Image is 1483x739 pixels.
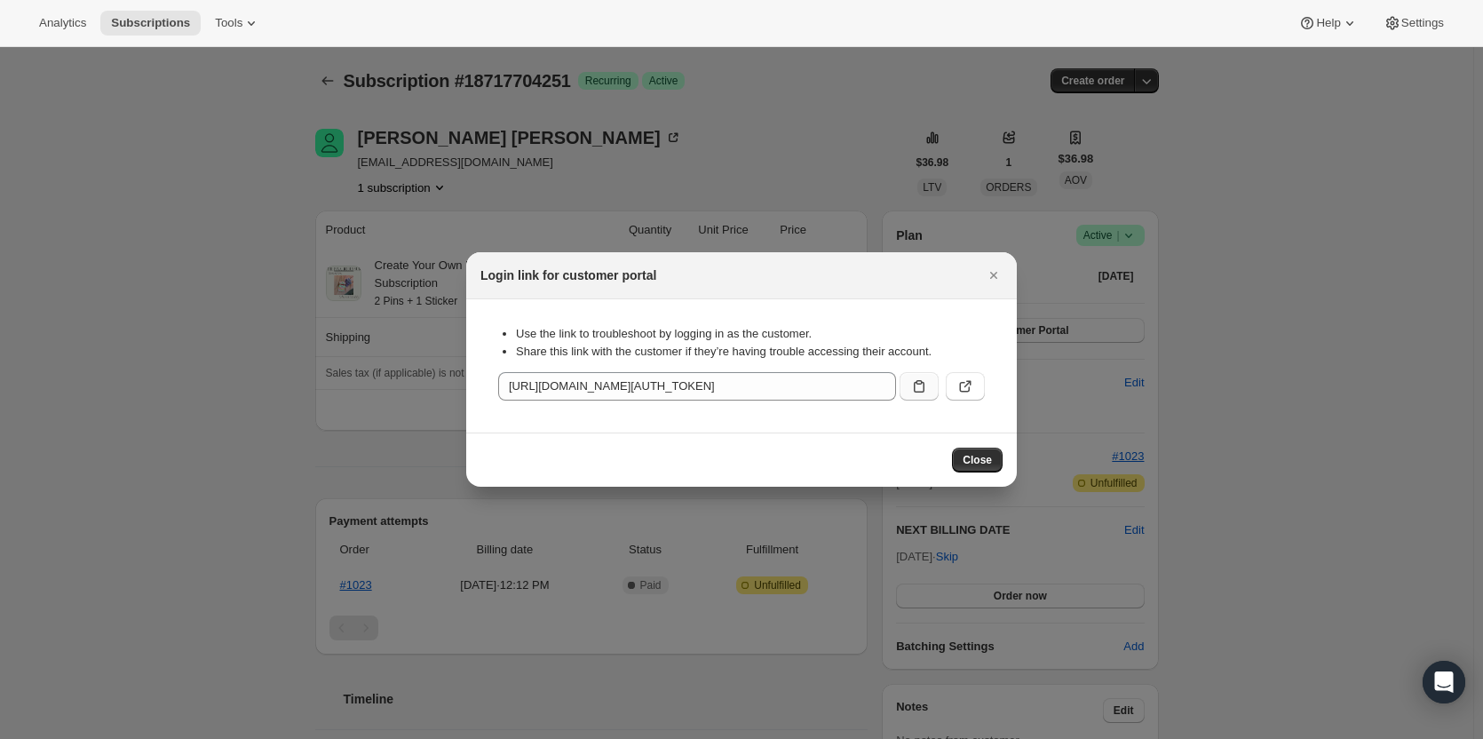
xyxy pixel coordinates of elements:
span: Settings [1401,16,1444,30]
span: Analytics [39,16,86,30]
button: Settings [1373,11,1455,36]
button: Subscriptions [100,11,201,36]
h2: Login link for customer portal [480,266,656,284]
button: Close [981,263,1006,288]
button: Tools [204,11,271,36]
button: Analytics [28,11,97,36]
span: Close [963,453,992,467]
button: Help [1288,11,1368,36]
span: Help [1316,16,1340,30]
button: Close [952,448,1003,473]
span: Tools [215,16,242,30]
li: Use the link to troubleshoot by logging in as the customer. [516,325,985,343]
span: Subscriptions [111,16,190,30]
li: Share this link with the customer if they’re having trouble accessing their account. [516,343,985,361]
div: Open Intercom Messenger [1423,661,1465,703]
